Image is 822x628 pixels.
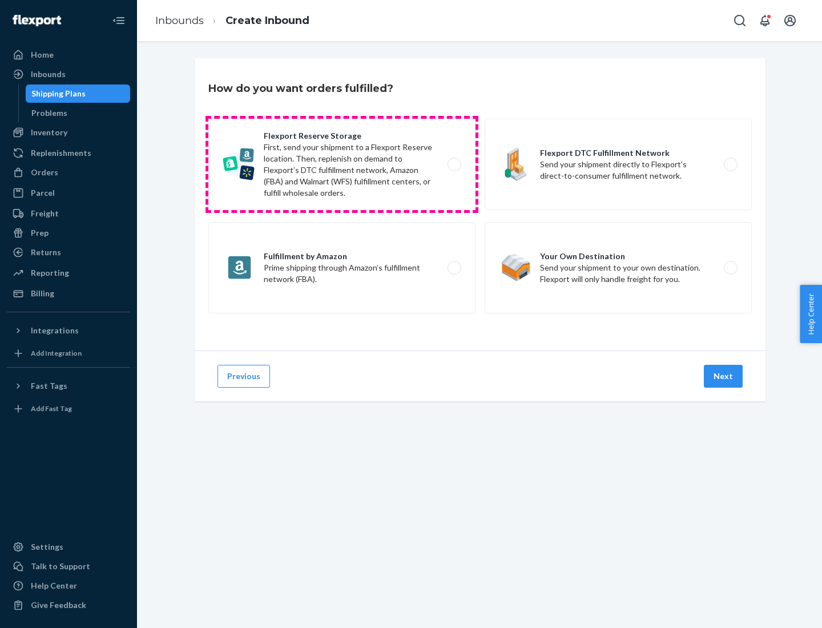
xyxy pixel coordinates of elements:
a: Freight [7,204,130,223]
a: Parcel [7,184,130,202]
div: Add Fast Tag [31,404,72,413]
ol: breadcrumbs [146,4,319,38]
div: Billing [31,288,54,299]
a: Home [7,46,130,64]
div: Returns [31,247,61,258]
a: Inbounds [155,14,204,27]
a: Talk to Support [7,557,130,575]
a: Problems [26,104,131,122]
button: Fast Tags [7,377,130,395]
button: Integrations [7,321,130,340]
div: Shipping Plans [31,88,86,99]
a: Settings [7,538,130,556]
div: Settings [31,541,63,553]
button: Help Center [800,285,822,343]
div: Parcel [31,187,55,199]
img: Flexport logo [13,15,61,26]
div: Prep [31,227,49,239]
div: Fast Tags [31,380,67,392]
a: Prep [7,224,130,242]
a: Help Center [7,577,130,595]
div: Help Center [31,580,77,591]
div: Give Feedback [31,599,86,611]
div: Inbounds [31,69,66,80]
a: Add Fast Tag [7,400,130,418]
a: Returns [7,243,130,261]
a: Reporting [7,264,130,282]
a: Orders [7,163,130,182]
button: Open account menu [779,9,801,32]
div: Reporting [31,267,69,279]
div: Orders [31,167,58,178]
button: Open notifications [753,9,776,32]
div: Talk to Support [31,561,90,572]
div: Problems [31,107,67,119]
a: Inbounds [7,65,130,83]
a: Add Integration [7,344,130,363]
div: Integrations [31,325,79,336]
div: Replenishments [31,147,91,159]
button: Open Search Box [728,9,751,32]
a: Billing [7,284,130,303]
div: Inventory [31,127,67,138]
a: Create Inbound [225,14,309,27]
a: Shipping Plans [26,84,131,103]
a: Inventory [7,123,130,142]
button: Give Feedback [7,596,130,614]
div: Freight [31,208,59,219]
div: Add Integration [31,348,82,358]
h3: How do you want orders fulfilled? [208,81,393,96]
button: Previous [217,365,270,388]
a: Replenishments [7,144,130,162]
button: Next [704,365,743,388]
div: Home [31,49,54,61]
button: Close Navigation [107,9,130,32]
